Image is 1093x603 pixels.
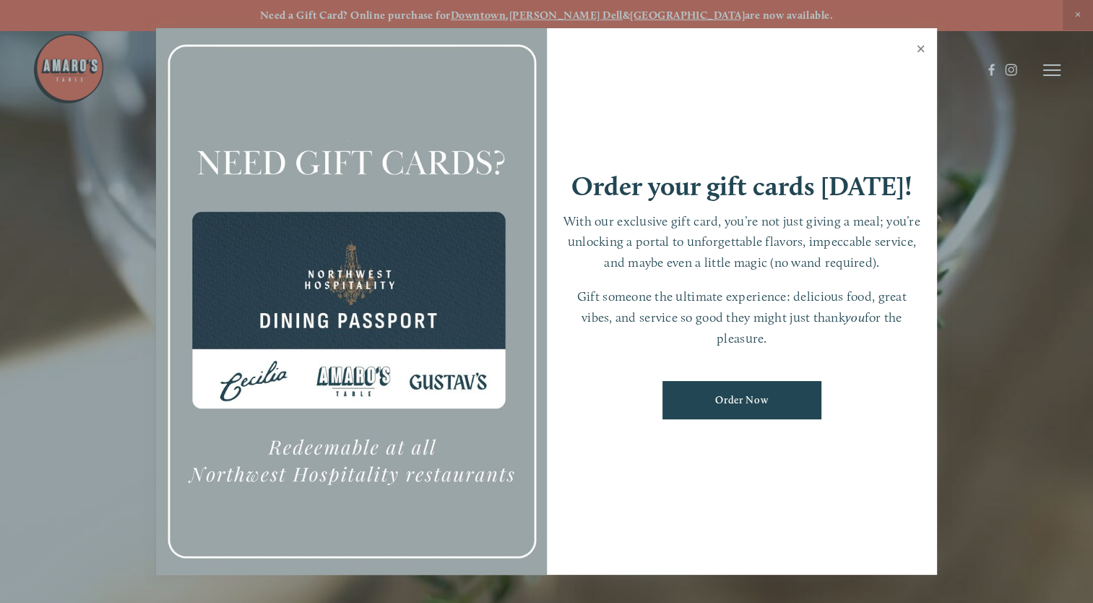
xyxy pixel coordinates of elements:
[662,381,821,419] a: Order Now
[907,30,935,71] a: Close
[561,286,923,348] p: Gift someone the ultimate experience: delicious food, great vibes, and service so good they might...
[571,173,912,200] h1: Order your gift cards [DATE]!
[845,309,865,325] em: you
[561,211,923,273] p: With our exclusive gift card, you’re not just giving a meal; you’re unlocking a portal to unforge...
